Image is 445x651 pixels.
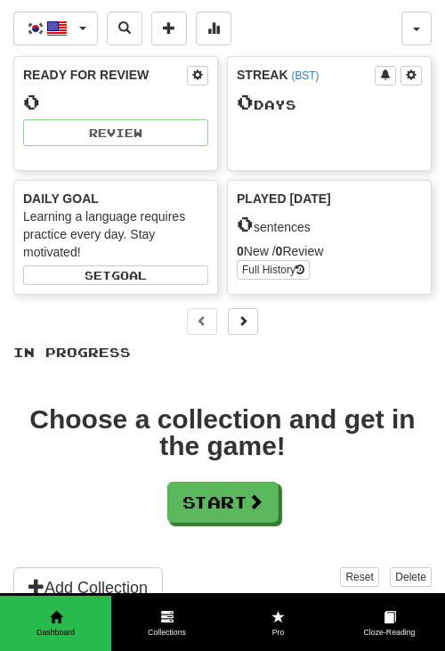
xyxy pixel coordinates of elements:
[151,12,187,45] button: Add sentence to collection
[237,91,422,114] div: Day s
[23,208,208,261] div: Learning a language requires practice every day. Stay motivated!
[196,12,231,45] button: More stats
[167,482,279,523] button: Start
[13,406,432,460] div: Choose a collection and get in the game!
[291,69,319,82] a: (BST)
[13,567,163,608] button: Add Collection
[237,260,310,280] button: Full History
[107,12,142,45] button: Search sentences
[237,244,244,258] strong: 0
[237,242,422,260] div: New / Review
[340,567,378,587] button: Reset
[334,627,445,639] span: Cloze-Reading
[23,190,208,208] div: Daily Goal
[111,627,222,639] span: Collections
[23,91,208,113] div: 0
[237,190,331,208] span: Played [DATE]
[237,213,422,236] div: sentences
[237,89,254,114] span: 0
[390,567,432,587] button: Delete
[23,66,187,84] div: Ready for Review
[237,66,375,84] div: Streak
[23,265,208,285] button: Setgoal
[276,244,283,258] strong: 0
[13,344,432,362] p: In Progress
[23,119,208,146] button: Review
[222,627,334,639] span: Pro
[237,211,254,236] span: 0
